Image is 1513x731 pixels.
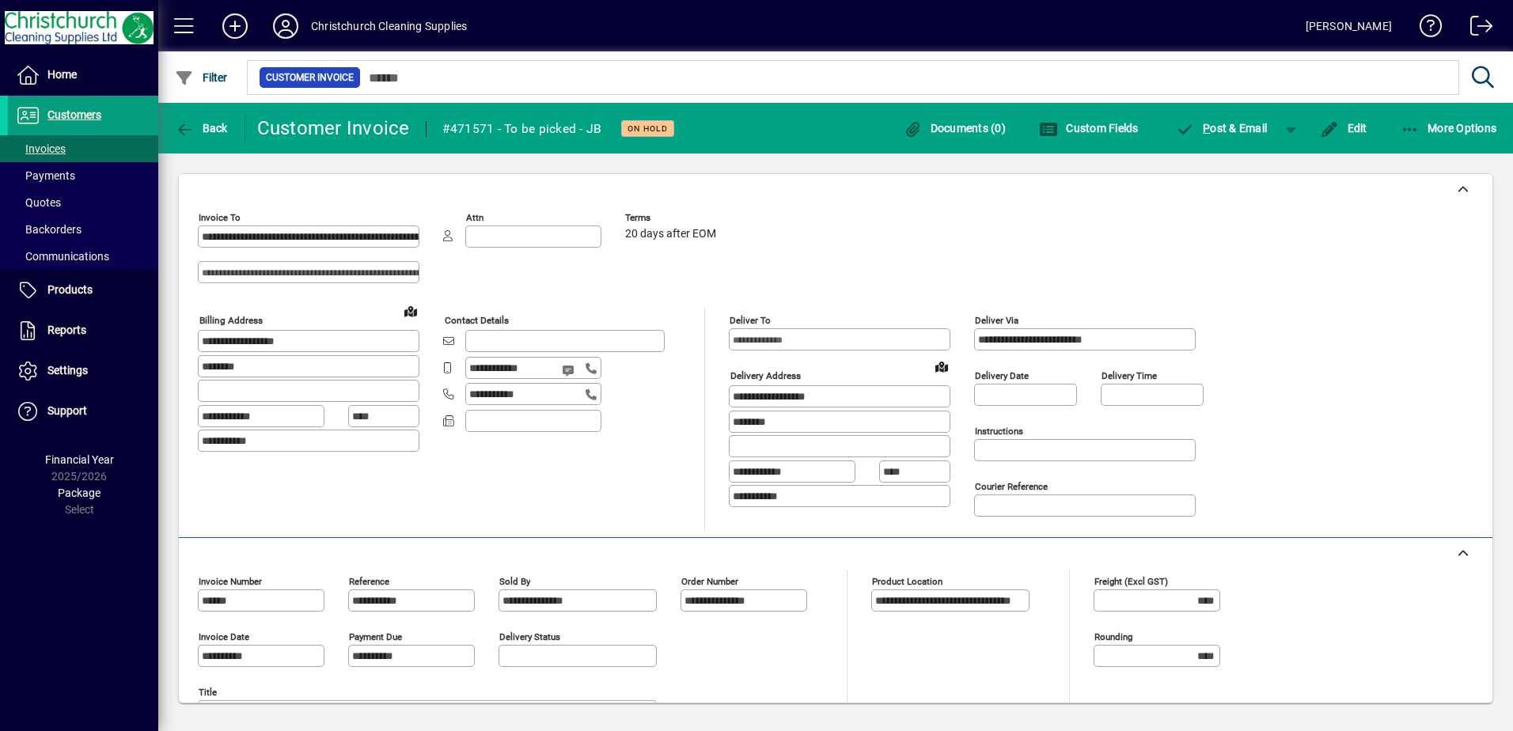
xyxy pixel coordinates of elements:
[47,364,88,377] span: Settings
[47,283,93,296] span: Products
[8,216,158,243] a: Backorders
[1316,114,1371,142] button: Edit
[349,576,389,587] mat-label: Reference
[16,169,75,182] span: Payments
[311,13,467,39] div: Christchurch Cleaning Supplies
[16,142,66,155] span: Invoices
[1458,3,1493,55] a: Logout
[266,70,354,85] span: Customer Invoice
[1397,114,1501,142] button: More Options
[175,71,228,84] span: Filter
[1203,122,1210,134] span: P
[1035,114,1143,142] button: Custom Fields
[210,12,260,40] button: Add
[260,12,311,40] button: Profile
[8,135,158,162] a: Invoices
[1401,122,1497,134] span: More Options
[158,114,245,142] app-page-header-button: Back
[8,189,158,216] a: Quotes
[1168,114,1276,142] button: Post & Email
[551,351,589,389] button: Send SMS
[8,55,158,95] a: Home
[257,116,410,141] div: Customer Invoice
[47,108,101,121] span: Customers
[1320,122,1367,134] span: Edit
[16,223,82,236] span: Backorders
[8,392,158,431] a: Support
[199,212,241,223] mat-label: Invoice To
[171,63,232,92] button: Filter
[45,453,114,466] span: Financial Year
[175,122,228,134] span: Back
[975,315,1018,326] mat-label: Deliver via
[8,271,158,310] a: Products
[1102,370,1157,381] mat-label: Delivery time
[499,576,530,587] mat-label: Sold by
[730,315,771,326] mat-label: Deliver To
[1176,122,1268,134] span: ost & Email
[47,324,86,336] span: Reports
[466,212,483,223] mat-label: Attn
[349,631,402,642] mat-label: Payment due
[625,228,716,241] span: 20 days after EOM
[1408,3,1443,55] a: Knowledge Base
[975,426,1023,437] mat-label: Instructions
[625,213,720,223] span: Terms
[1039,122,1139,134] span: Custom Fields
[975,481,1048,492] mat-label: Courier Reference
[975,370,1029,381] mat-label: Delivery date
[872,576,942,587] mat-label: Product location
[199,631,249,642] mat-label: Invoice date
[398,298,423,324] a: View on map
[1094,631,1132,642] mat-label: Rounding
[929,354,954,379] a: View on map
[903,122,1006,134] span: Documents (0)
[499,631,560,642] mat-label: Delivery status
[171,114,232,142] button: Back
[58,487,100,499] span: Package
[899,114,1010,142] button: Documents (0)
[8,351,158,391] a: Settings
[1094,576,1168,587] mat-label: Freight (excl GST)
[681,576,738,587] mat-label: Order number
[442,116,602,142] div: #471571 - To be picked - JB
[199,687,217,698] mat-label: Title
[8,243,158,270] a: Communications
[47,68,77,81] span: Home
[8,311,158,350] a: Reports
[1306,13,1392,39] div: [PERSON_NAME]
[8,162,158,189] a: Payments
[199,576,262,587] mat-label: Invoice number
[16,250,109,263] span: Communications
[47,404,87,417] span: Support
[628,123,668,134] span: On hold
[16,196,61,209] span: Quotes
